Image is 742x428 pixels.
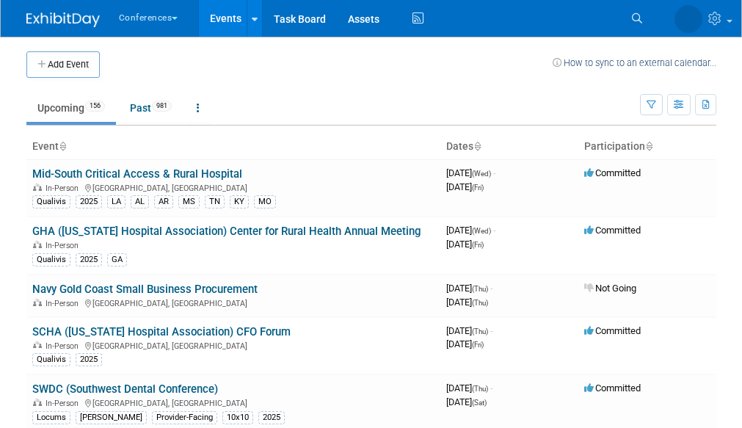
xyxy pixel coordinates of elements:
[107,195,126,208] div: LA
[154,195,173,208] div: AR
[473,140,481,152] a: Sort by Start Date
[76,353,102,366] div: 2025
[258,411,285,424] div: 2025
[446,338,484,349] span: [DATE]
[46,184,83,193] span: In-Person
[33,299,42,306] img: In-Person Event
[32,339,434,351] div: [GEOGRAPHIC_DATA], [GEOGRAPHIC_DATA]
[26,51,100,78] button: Add Event
[584,225,641,236] span: Committed
[446,382,492,393] span: [DATE]
[490,382,492,393] span: -
[472,227,491,235] span: (Wed)
[446,297,488,308] span: [DATE]
[33,184,42,191] img: In-Person Event
[584,325,641,336] span: Committed
[493,167,495,178] span: -
[493,225,495,236] span: -
[32,167,242,181] a: Mid-South Critical Access & Rural Hospital
[490,283,492,294] span: -
[178,195,200,208] div: MS
[32,195,70,208] div: Qualivis
[472,299,488,307] span: (Thu)
[472,327,488,335] span: (Thu)
[26,12,100,27] img: ExhibitDay
[59,140,66,152] a: Sort by Event Name
[46,341,83,351] span: In-Person
[254,195,276,208] div: MO
[472,241,484,249] span: (Fri)
[446,396,487,407] span: [DATE]
[205,195,225,208] div: TN
[26,94,116,122] a: Upcoming156
[85,101,105,112] span: 156
[33,241,42,248] img: In-Person Event
[584,382,641,393] span: Committed
[584,283,636,294] span: Not Going
[152,411,217,424] div: Provider-Facing
[440,134,578,159] th: Dates
[33,341,42,349] img: In-Person Event
[446,325,492,336] span: [DATE]
[32,225,421,238] a: GHA ([US_STATE] Hospital Association) Center for Rural Health Annual Meeting
[230,195,249,208] div: KY
[584,167,641,178] span: Committed
[472,385,488,393] span: (Thu)
[32,297,434,308] div: [GEOGRAPHIC_DATA], [GEOGRAPHIC_DATA]
[553,57,716,68] a: How to sync to an external calendar...
[645,140,652,152] a: Sort by Participation Type
[472,341,484,349] span: (Fri)
[446,181,484,192] span: [DATE]
[490,325,492,336] span: -
[107,253,127,266] div: GA
[32,325,291,338] a: SCHA ([US_STATE] Hospital Association) CFO Forum
[472,285,488,293] span: (Thu)
[578,134,716,159] th: Participation
[32,411,70,424] div: Locums
[26,134,440,159] th: Event
[76,253,102,266] div: 2025
[32,253,70,266] div: Qualivis
[32,181,434,193] div: [GEOGRAPHIC_DATA], [GEOGRAPHIC_DATA]
[32,353,70,366] div: Qualivis
[222,411,253,424] div: 10x10
[76,411,147,424] div: [PERSON_NAME]
[446,225,495,236] span: [DATE]
[131,195,149,208] div: AL
[674,5,702,33] img: Stephanie Donley
[76,195,102,208] div: 2025
[32,396,434,408] div: [GEOGRAPHIC_DATA], [GEOGRAPHIC_DATA]
[33,399,42,406] img: In-Person Event
[472,399,487,407] span: (Sat)
[472,184,484,192] span: (Fri)
[446,283,492,294] span: [DATE]
[46,241,83,250] span: In-Person
[446,239,484,250] span: [DATE]
[46,399,83,408] span: In-Person
[32,382,218,396] a: SWDC (Southwest Dental Conference)
[119,94,183,122] a: Past981
[446,167,495,178] span: [DATE]
[32,283,258,296] a: Navy Gold Coast Small Business Procurement
[152,101,172,112] span: 981
[46,299,83,308] span: In-Person
[472,170,491,178] span: (Wed)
